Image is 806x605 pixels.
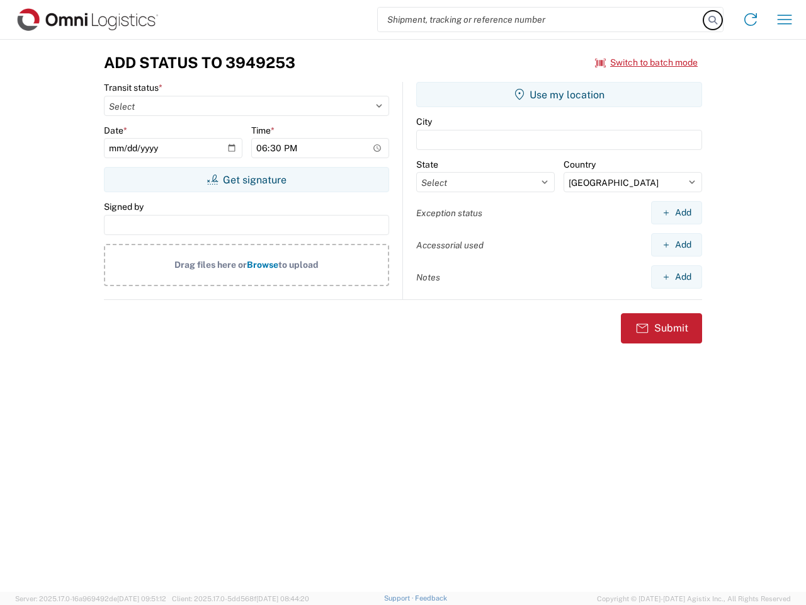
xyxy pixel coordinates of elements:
[384,594,416,602] a: Support
[104,167,389,192] button: Get signature
[595,52,698,73] button: Switch to batch mode
[172,595,309,602] span: Client: 2025.17.0-5dd568f
[651,265,702,289] button: Add
[416,207,482,219] label: Exception status
[278,260,319,270] span: to upload
[564,159,596,170] label: Country
[251,125,275,136] label: Time
[104,82,162,93] label: Transit status
[104,201,144,212] label: Signed by
[416,239,484,251] label: Accessorial used
[416,82,702,107] button: Use my location
[621,313,702,343] button: Submit
[104,125,127,136] label: Date
[117,595,166,602] span: [DATE] 09:51:12
[416,159,438,170] label: State
[597,593,791,604] span: Copyright © [DATE]-[DATE] Agistix Inc., All Rights Reserved
[415,594,447,602] a: Feedback
[651,233,702,256] button: Add
[416,272,440,283] label: Notes
[15,595,166,602] span: Server: 2025.17.0-16a969492de
[174,260,247,270] span: Drag files here or
[378,8,704,32] input: Shipment, tracking or reference number
[416,116,432,127] label: City
[256,595,309,602] span: [DATE] 08:44:20
[247,260,278,270] span: Browse
[651,201,702,224] button: Add
[104,54,295,72] h3: Add Status to 3949253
